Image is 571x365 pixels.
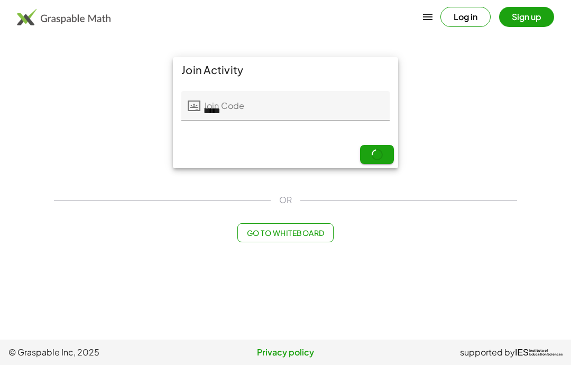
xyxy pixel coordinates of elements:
[173,57,398,83] div: Join Activity
[246,228,324,238] span: Go to Whiteboard
[440,7,491,27] button: Log in
[279,194,292,206] span: OR
[529,349,563,357] span: Institute of Education Sciences
[8,346,193,359] span: © Graspable Inc, 2025
[193,346,377,359] a: Privacy policy
[237,223,333,242] button: Go to Whiteboard
[499,7,554,27] button: Sign up
[515,348,529,358] span: IES
[460,346,515,359] span: supported by
[515,346,563,359] a: IESInstitute ofEducation Sciences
